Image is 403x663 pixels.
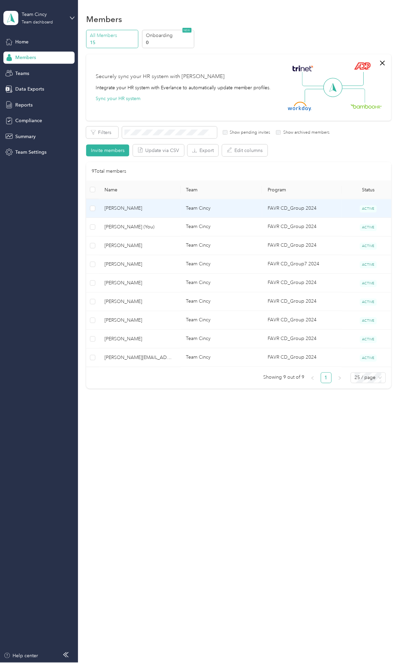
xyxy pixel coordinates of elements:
td: Team Cincy [181,348,262,367]
span: Showing 9 out of 9 [264,373,305,383]
div: Page Size [351,373,386,383]
td: Team Cincy [181,236,262,255]
span: [PERSON_NAME] [104,205,175,212]
span: NEW [183,28,192,33]
td: Team Cincy [181,292,262,311]
label: Show pending invites [228,130,270,136]
p: All Members [90,32,136,39]
span: [PERSON_NAME] [104,261,175,268]
td: Stephen S. Harper [99,311,180,330]
span: 25 / page [355,373,382,383]
span: [PERSON_NAME] [104,298,175,305]
td: Jeff Keck [99,274,180,292]
span: ACTIVE [360,317,377,324]
button: Invite members [86,145,129,156]
button: Edit columns [222,145,268,156]
td: FAVR CD_Group 2024 [262,236,342,255]
iframe: Everlance-gr Chat Button Frame [365,625,403,663]
span: ACTIVE [360,336,377,343]
button: right [334,373,345,383]
th: Status [342,181,395,199]
span: ACTIVE [360,280,377,287]
span: [PERSON_NAME] [104,317,175,324]
span: Summary [15,133,36,140]
td: Dylan B. Roush (You) [99,218,180,236]
span: Compliance [15,117,42,124]
span: Reports [15,101,33,109]
th: Team [181,181,262,199]
span: left [311,376,315,380]
div: Integrate your HR system with Everlance to automatically update member profiles. [96,84,271,91]
td: FAVR CD_Group 2024 [262,330,342,348]
p: 9 Total members [92,168,126,175]
td: Andrew E. Barnes [99,330,180,348]
li: Previous Page [307,373,318,383]
span: ACTIVE [360,261,377,268]
div: Team dashboard [22,20,53,24]
a: 1 [321,373,331,383]
span: Home [15,38,28,45]
img: BambooHR [351,104,382,109]
h1: Members [86,16,122,23]
span: Data Exports [15,86,44,93]
td: Andrew D. Pruett [99,236,180,255]
span: [PERSON_NAME] [104,335,175,343]
button: Update via CSV [133,145,184,156]
img: Line Right Down [342,89,365,103]
span: ACTIVE [360,299,377,306]
span: ACTIVE [360,355,377,362]
td: Team Cincy [181,218,262,236]
td: lukas.marotta@cavbeer.com [99,348,180,367]
p: Onboarding [146,32,192,39]
p: 0 [146,39,192,46]
li: 1 [321,373,332,383]
button: Sync your HR system [96,95,140,102]
span: [PERSON_NAME] [104,279,175,287]
td: Brandon T. Gober [99,199,180,218]
img: Trinet [291,64,315,73]
td: Samantha A. Smith [99,292,180,311]
td: FAVR CD_Group 2024 [262,218,342,236]
td: Team Cincy [181,274,262,292]
td: Team Cincy [181,255,262,274]
img: Line Left Down [305,89,328,102]
td: FAVR CD_Group7 2024 [262,255,342,274]
td: FAVR CD_Group 2024 [262,292,342,311]
span: right [338,376,342,380]
span: [PERSON_NAME][EMAIL_ADDRESS][PERSON_NAME][DOMAIN_NAME] [104,354,175,361]
th: Name [99,181,180,199]
td: Team Cincy [181,199,262,218]
td: FAVR CD_Group 2024 [262,199,342,218]
img: ADP [354,62,371,70]
li: Next Page [334,373,345,383]
label: Show archived members [281,130,329,136]
td: FAVR CD_Group 2024 [262,348,342,367]
span: Teams [15,70,29,77]
td: Team Cincy [181,311,262,330]
td: FAVR CD_Group 2024 [262,311,342,330]
button: Filters [86,127,118,138]
p: 15 [90,39,136,46]
img: Line Right Up [340,72,364,86]
span: Team Settings [15,149,46,156]
span: Name [104,187,175,193]
th: Program [262,181,342,199]
span: ACTIVE [360,224,377,231]
div: Securely sync your HR system with [PERSON_NAME] [96,73,225,81]
button: left [307,373,318,383]
span: ACTIVE [360,205,377,212]
td: Craig S. Schultz [99,255,180,274]
button: Export [188,145,218,156]
span: [PERSON_NAME] [104,242,175,249]
span: Members [15,54,36,61]
div: Team Cincy [22,11,64,18]
span: [PERSON_NAME] (You) [104,223,175,231]
td: FAVR CD_Group 2024 [262,274,342,292]
span: ACTIVE [360,243,377,250]
td: Team Cincy [181,330,262,348]
img: Workday [288,102,312,111]
img: Line Left Up [302,72,326,87]
button: Help center [4,652,38,660]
